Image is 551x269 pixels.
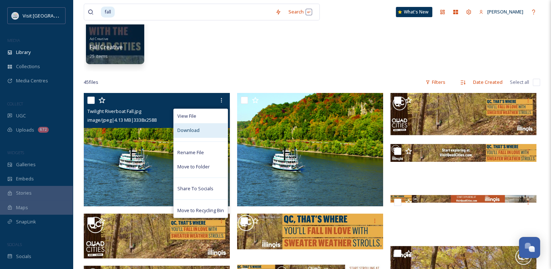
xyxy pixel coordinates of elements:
span: MEDIA [7,38,20,43]
div: Filters [422,75,449,89]
span: Move to Recycling Bin [177,207,224,214]
span: image/jpeg | 4.13 MB | 3338 x 2588 [87,117,157,123]
img: Adara (980 x 300 px).jpg [84,214,230,258]
span: Stories [16,190,32,196]
a: What's New [396,7,432,17]
span: Library [16,49,31,56]
span: View File [177,113,196,120]
div: Date Created [469,75,506,89]
div: Search [285,5,316,19]
span: Collections [16,63,40,70]
span: 45 file s [84,79,98,86]
span: Visit [GEOGRAPHIC_DATA] [23,12,79,19]
span: Share To Socials [177,185,213,192]
a: Ad CreativeFall Creative25 items [90,35,123,59]
span: Rename File [177,149,204,156]
span: Fall Creative [90,43,123,51]
button: Open Chat [519,237,540,258]
span: Select all [510,79,529,86]
img: Adara (1250 x 360 px).jpg [390,93,536,135]
a: [PERSON_NAME] [475,5,527,19]
span: fall [101,7,115,17]
img: QCCVB_VISIT_vert_logo_4c_tagline_122019.svg [12,12,19,19]
div: 672 [38,127,49,133]
span: Twilight Riverboat Fall.jpg [87,108,141,114]
span: Media Centres [16,77,48,84]
span: Embeds [16,175,34,182]
span: Uploads [16,126,34,133]
img: Twilight Riverboat Fall.jpg [237,93,383,206]
img: Adara (980 x 240 px).jpg [237,214,383,249]
span: Galleries [16,161,36,168]
span: SOCIALS [7,242,22,247]
span: [PERSON_NAME] [487,8,523,15]
span: WIDGETS [7,150,24,155]
span: SnapLink [16,218,36,225]
span: UGC [16,112,26,119]
img: Twilight Riverboat Fall.jpg [84,93,230,206]
span: COLLECT [7,101,23,106]
span: 25 items [90,53,108,59]
span: Maps [16,204,28,211]
span: Download [177,127,200,134]
span: Socials [16,253,31,260]
span: Ad Creative [90,36,108,41]
span: Move to Folder [177,163,210,170]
